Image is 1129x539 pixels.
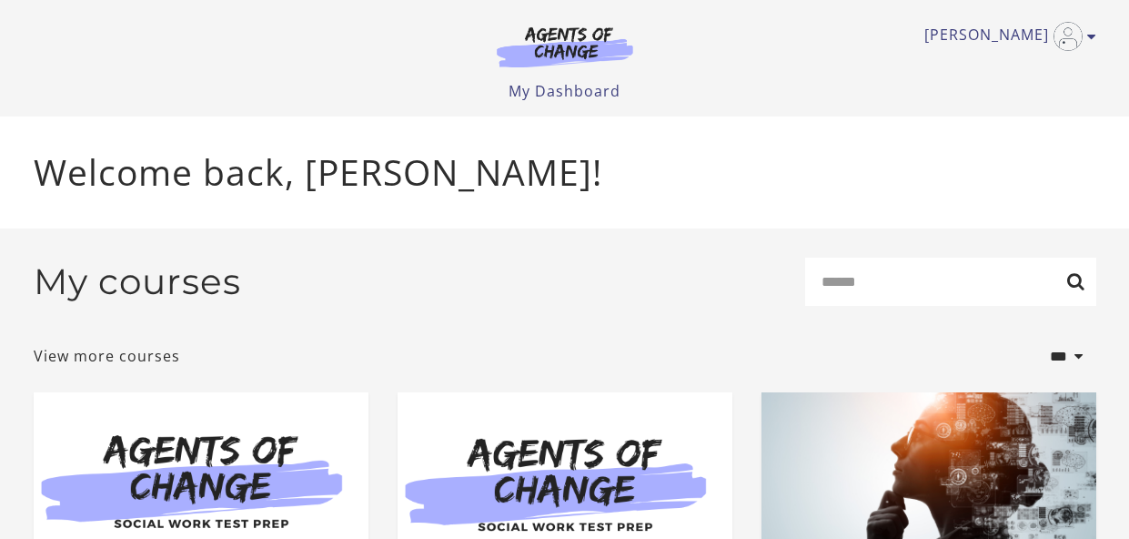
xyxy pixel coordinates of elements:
[478,25,652,67] img: Agents of Change Logo
[34,146,1096,199] p: Welcome back, [PERSON_NAME]!
[509,81,620,101] a: My Dashboard
[34,345,180,367] a: View more courses
[34,260,241,303] h2: My courses
[924,22,1087,51] a: Toggle menu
